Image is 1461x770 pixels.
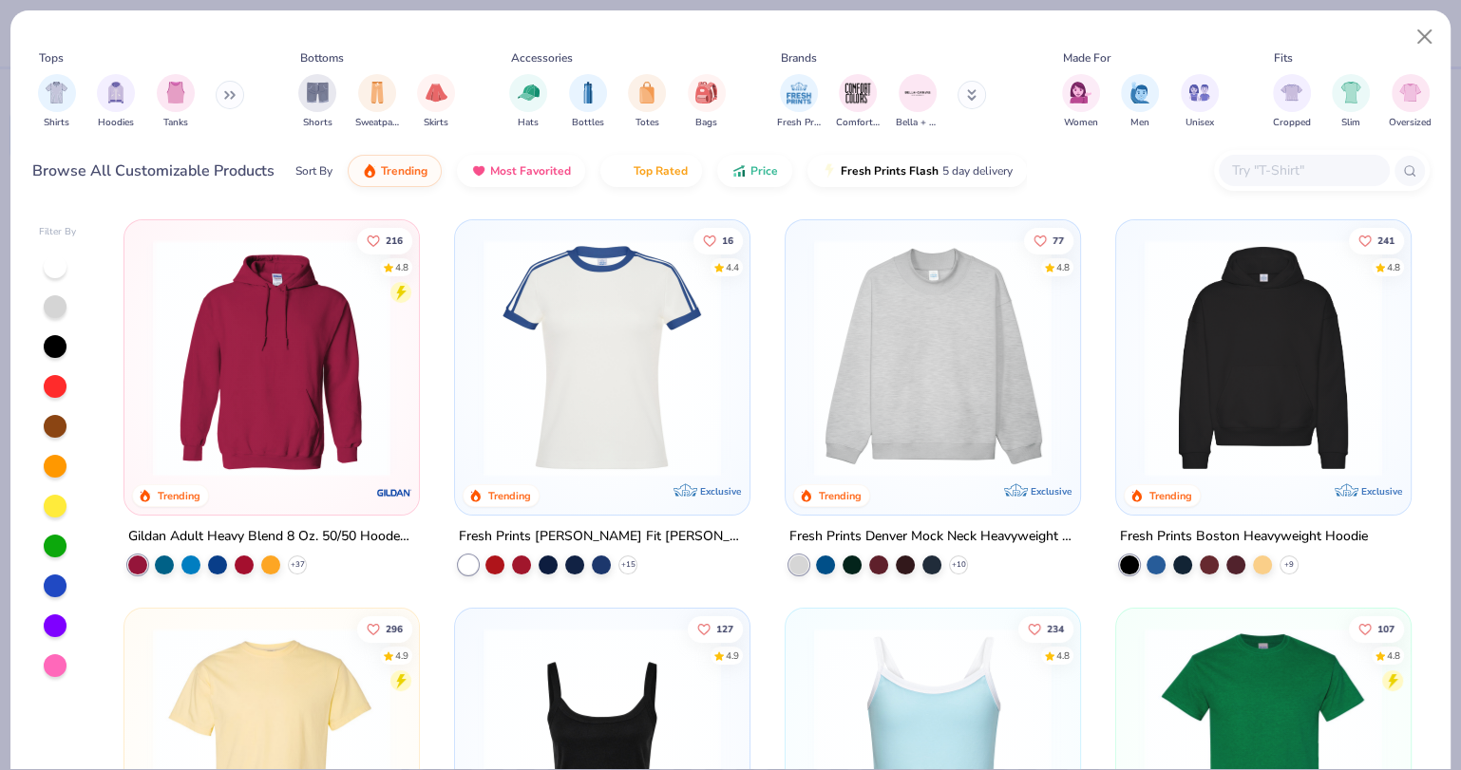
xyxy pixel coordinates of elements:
[1230,160,1376,181] input: Try "T-Shirt"
[356,616,411,643] button: Like
[1377,625,1395,634] span: 107
[726,260,739,274] div: 4.4
[700,485,741,498] span: Exclusive
[385,235,402,245] span: 216
[98,116,134,130] span: Hoodies
[750,163,778,178] span: Price
[1281,82,1302,103] img: Cropped Image
[1273,116,1311,130] span: Cropped
[298,74,336,130] button: filter button
[822,163,837,178] img: flash.gif
[785,79,813,107] img: Fresh Prints Image
[1024,227,1073,254] button: Like
[290,559,304,571] span: + 37
[730,239,987,477] img: 77058d13-6681-46a4-a602-40ee85a356b7
[39,225,77,239] div: Filter By
[578,82,598,103] img: Bottles Image
[1362,485,1403,498] span: Exclusive
[385,625,402,634] span: 296
[777,74,821,130] button: filter button
[1349,616,1404,643] button: Like
[355,74,399,130] div: filter for Sweatpants
[726,649,739,664] div: 4.9
[716,625,733,634] span: 127
[355,116,399,130] span: Sweatpants
[1056,260,1070,274] div: 4.8
[300,49,344,66] div: Bottoms
[307,82,329,103] img: Shorts Image
[165,82,186,103] img: Tanks Image
[636,116,659,130] span: Totes
[426,82,447,103] img: Skirts Image
[1387,260,1400,274] div: 4.8
[394,649,408,664] div: 4.9
[128,525,415,549] div: Gildan Adult Heavy Blend 8 Oz. 50/50 Hooded Sweatshirt
[896,74,939,130] button: filter button
[600,155,702,187] button: Top Rated
[952,559,966,571] span: + 10
[1332,74,1370,130] div: filter for Slim
[903,79,932,107] img: Bella + Canvas Image
[1130,116,1149,130] span: Men
[1181,74,1219,130] div: filter for Unisex
[844,79,872,107] img: Comfort Colors Image
[400,239,656,477] img: a164e800-7022-4571-a324-30c76f641635
[1070,82,1091,103] img: Women Image
[1064,116,1098,130] span: Women
[615,163,630,178] img: TopRated.gif
[781,49,817,66] div: Brands
[1273,74,1311,130] button: filter button
[777,74,821,130] div: filter for Fresh Prints
[509,74,547,130] div: filter for Hats
[1056,649,1070,664] div: 4.8
[1186,116,1214,130] span: Unisex
[348,155,442,187] button: Trending
[1031,485,1072,498] span: Exclusive
[1062,74,1100,130] button: filter button
[1018,616,1073,643] button: Like
[32,160,275,182] div: Browse All Customizable Products
[518,82,540,103] img: Hats Image
[807,155,1027,187] button: Fresh Prints Flash5 day delivery
[1377,235,1395,245] span: 241
[1120,525,1368,549] div: Fresh Prints Boston Heavyweight Hoodie
[695,116,717,130] span: Bags
[1181,74,1219,130] button: filter button
[39,49,64,66] div: Tops
[509,74,547,130] button: filter button
[841,163,939,178] span: Fresh Prints Flash
[459,525,746,549] div: Fresh Prints [PERSON_NAME] Fit [PERSON_NAME] Shirt with Stripes
[620,559,635,571] span: + 15
[634,163,688,178] span: Top Rated
[688,74,726,130] div: filter for Bags
[1341,116,1360,130] span: Slim
[722,235,733,245] span: 16
[805,239,1061,477] img: f5d85501-0dbb-4ee4-b115-c08fa3845d83
[1188,82,1210,103] img: Unisex Image
[896,74,939,130] div: filter for Bella + Canvas
[157,74,195,130] div: filter for Tanks
[1332,74,1370,130] button: filter button
[38,74,76,130] div: filter for Shirts
[298,74,336,130] div: filter for Shorts
[836,74,880,130] div: filter for Comfort Colors
[1135,239,1392,477] img: 91acfc32-fd48-4d6b-bdad-a4c1a30ac3fc
[688,74,726,130] button: filter button
[143,239,400,477] img: 01756b78-01f6-4cc6-8d8a-3c30c1a0c8ac
[1389,74,1432,130] button: filter button
[46,82,67,103] img: Shirts Image
[1053,235,1064,245] span: 77
[424,116,448,130] span: Skirts
[157,74,195,130] button: filter button
[105,82,126,103] img: Hoodies Image
[457,155,585,187] button: Most Favorited
[1407,19,1443,55] button: Close
[1340,82,1361,103] img: Slim Image
[163,116,188,130] span: Tanks
[688,616,743,643] button: Like
[569,74,607,130] button: filter button
[355,74,399,130] button: filter button
[417,74,455,130] button: filter button
[97,74,135,130] button: filter button
[474,239,730,477] img: e5540c4d-e74a-4e58-9a52-192fe86bec9f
